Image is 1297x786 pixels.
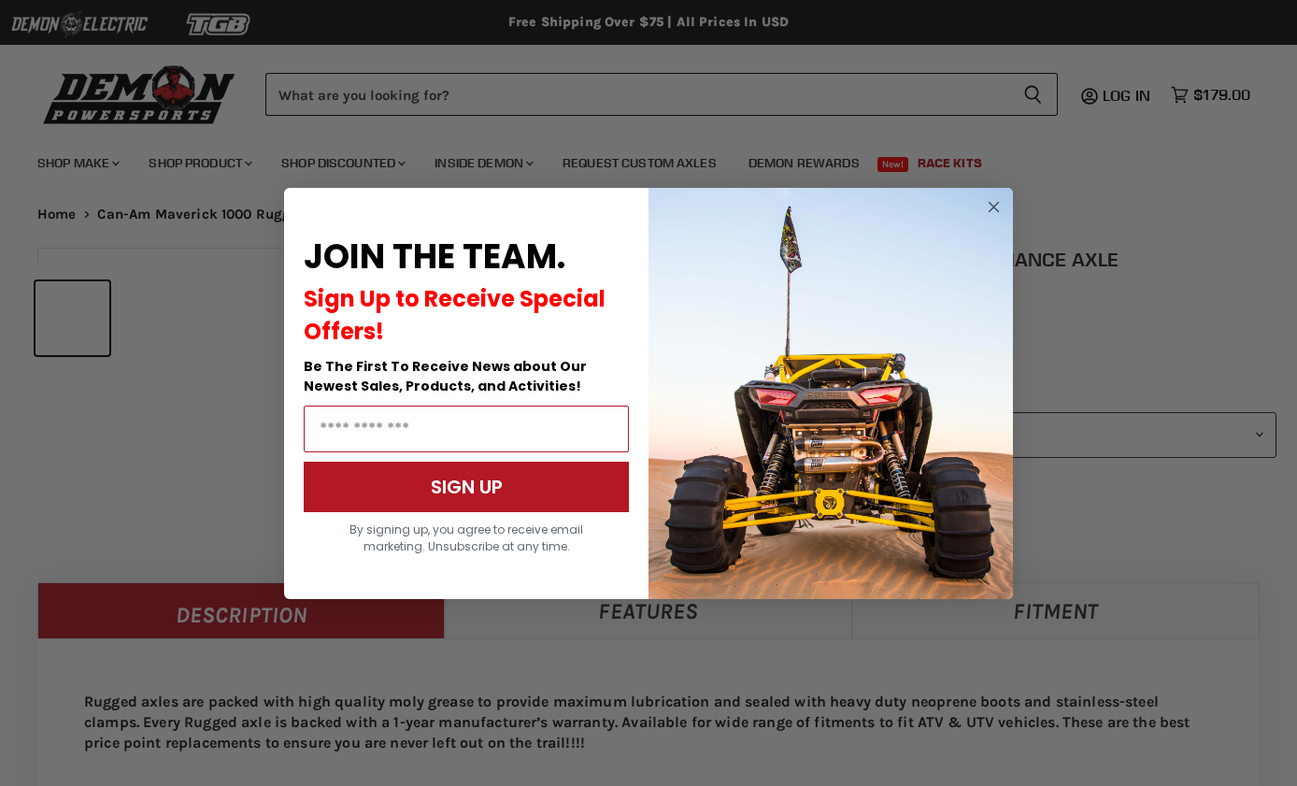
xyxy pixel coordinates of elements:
[304,233,565,280] span: JOIN THE TEAM.
[982,195,1005,219] button: Close dialog
[304,406,629,452] input: Email Address
[304,283,606,347] span: Sign Up to Receive Special Offers!
[648,188,1013,599] img: a9095488-b6e7-41ba-879d-588abfab540b.jpeg
[349,522,583,554] span: By signing up, you agree to receive email marketing. Unsubscribe at any time.
[304,462,629,512] button: SIGN UP
[304,357,587,395] span: Be The First To Receive News about Our Newest Sales, Products, and Activities!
